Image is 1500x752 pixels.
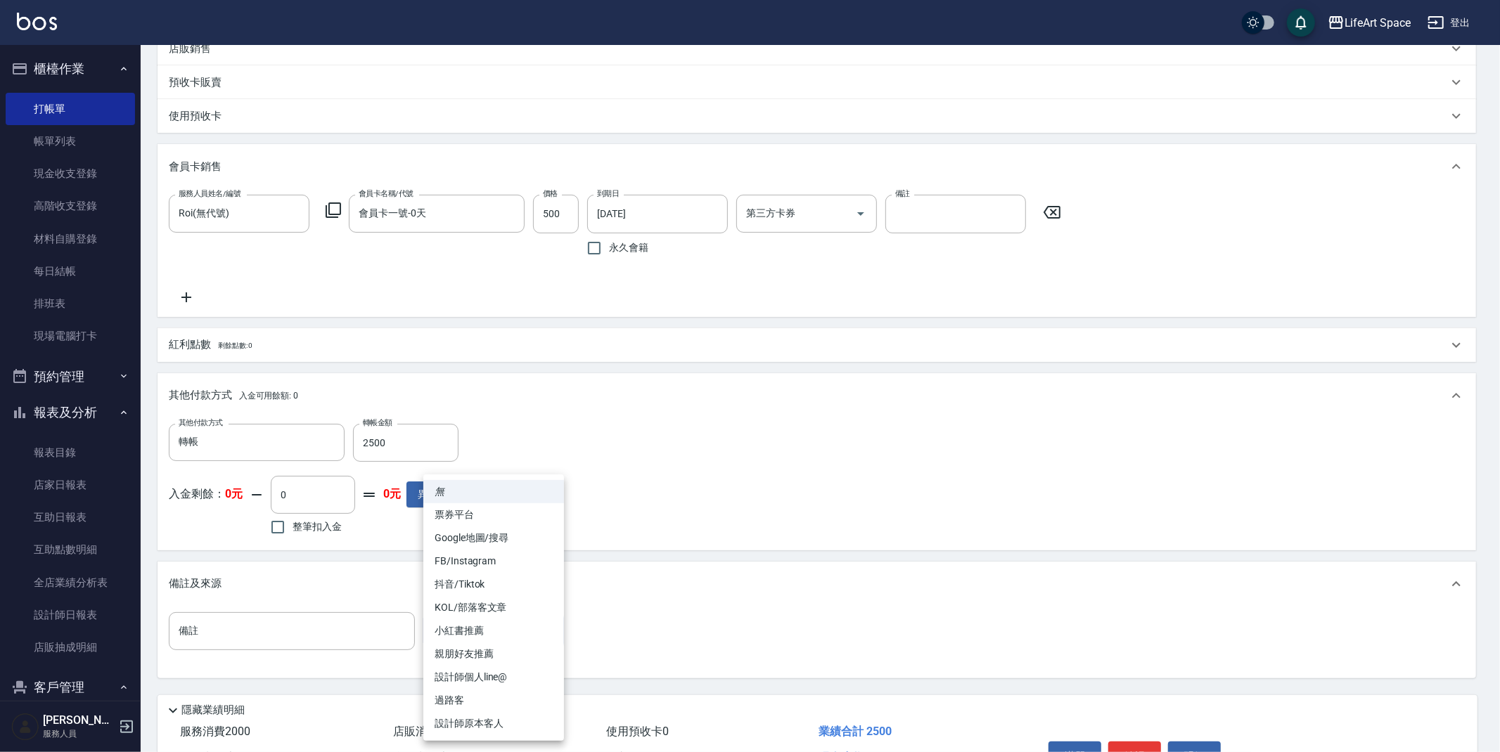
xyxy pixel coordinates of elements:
[435,484,444,499] em: 無
[423,503,564,526] li: 票券平台
[423,712,564,735] li: 設計師原本客人
[423,596,564,619] li: KOL/部落客文章
[423,526,564,550] li: Google地圖/搜尋
[423,550,564,573] li: FB/Instagram
[423,573,564,596] li: 抖音/Tiktok
[423,642,564,666] li: 親朋好友推薦
[423,666,564,689] li: 設計師個人line@
[423,689,564,712] li: 過路客
[423,619,564,642] li: 小紅書推薦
